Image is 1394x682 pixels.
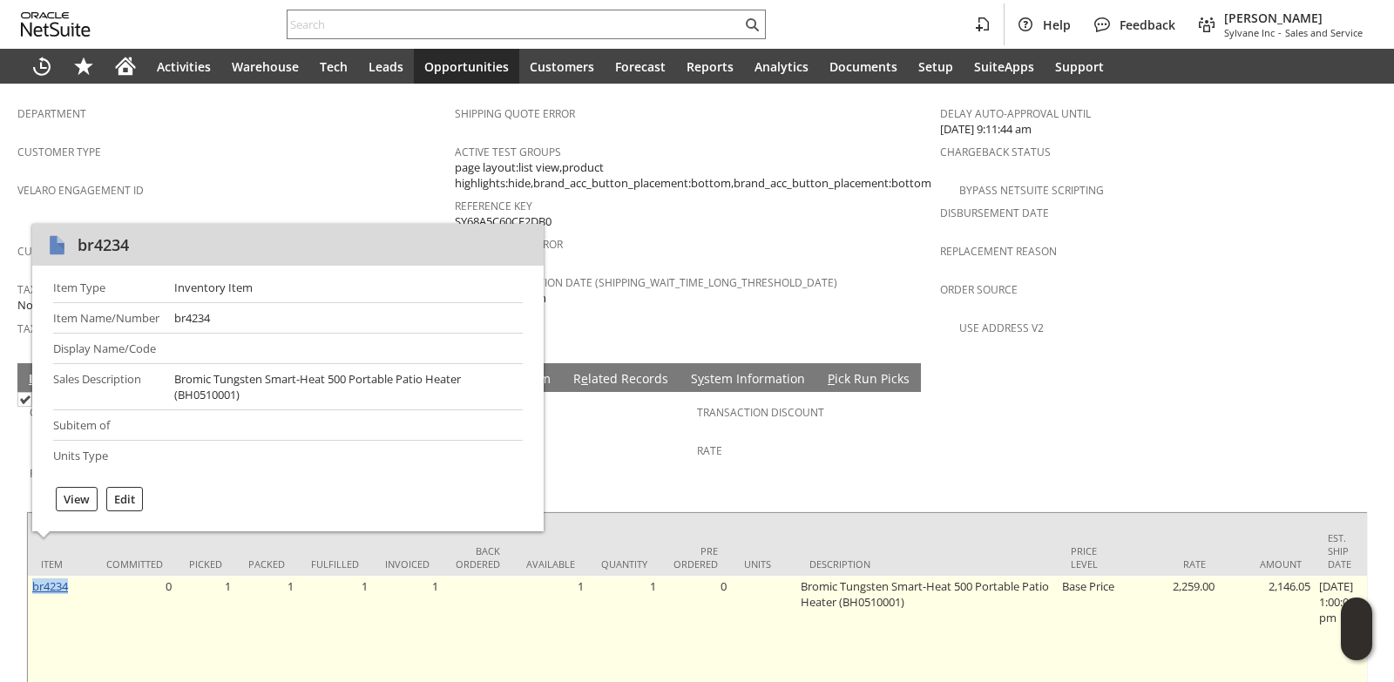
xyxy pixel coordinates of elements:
div: br4234 [174,310,210,326]
a: Tax Exemption Document URL [17,321,182,336]
a: Customer Niche [17,244,108,259]
iframe: Click here to launch Oracle Guided Learning Help Panel [1341,598,1372,660]
span: y [698,370,704,387]
span: e [581,370,588,387]
label: View [64,491,90,507]
span: [DATE] 9:11:44 am [940,121,1032,138]
span: [PERSON_NAME] [1224,10,1363,26]
a: Tax Exempt Status [17,282,121,297]
a: Unrolled view on [1345,367,1366,388]
div: Shortcuts [63,49,105,84]
div: Price Level [1071,544,1110,571]
span: NotExempt [17,297,78,314]
a: Fraud Review Error [455,237,563,252]
span: Sales and Service [1285,26,1363,39]
span: Reports [687,58,734,75]
a: System Information [687,370,809,389]
span: Leads [369,58,403,75]
svg: Search [741,14,762,35]
div: Quantity [601,557,647,571]
span: Setup [918,58,953,75]
a: Reports [676,49,744,84]
a: Warehouse [221,49,309,84]
a: Department [17,106,86,121]
span: Feedback [1120,17,1175,33]
div: Inventory Item [174,280,253,295]
span: Opportunities [424,58,509,75]
a: Delay Auto-Approval Until [940,106,1091,121]
div: Picked [189,557,222,571]
a: Active Test Groups [455,145,561,159]
svg: logo [21,12,91,37]
span: SY68A5C60CE2DB0 [455,213,552,230]
svg: Home [115,56,136,77]
a: Recent Records [21,49,63,84]
div: Edit [106,487,143,511]
span: Customers [530,58,594,75]
a: Chargeback Status [940,145,1051,159]
a: SuiteApps [964,49,1045,84]
span: SuiteApps [974,58,1034,75]
input: Search [288,14,741,35]
div: Units Type [53,448,160,463]
div: Subitem of [53,417,160,433]
a: Transaction Discount [697,405,824,420]
label: Edit [114,491,135,507]
div: Rate [1136,557,1206,571]
span: - [1278,26,1282,39]
div: Fulfilled [311,557,359,571]
a: Tech [309,49,358,84]
a: Bypass NetSuite Scripting [959,183,1104,198]
img: Checked [17,392,32,407]
span: Sylvane Inc [1224,26,1275,39]
a: Customer Type [17,145,101,159]
div: Item Name/Number [53,310,160,326]
div: br4234 [78,234,129,255]
span: Oracle Guided Learning Widget. To move around, please hold and drag [1341,630,1372,661]
a: Leads [358,49,414,84]
a: Opportunities [414,49,519,84]
a: Disbursement Date [940,206,1049,220]
a: Shipping Quote Error [455,106,575,121]
div: Pre Ordered [673,544,718,571]
a: Items [24,370,68,389]
div: Bromic Tungsten Smart-Heat 500 Portable Patio Heater (BH0510001) [174,371,523,402]
a: br4234 [32,578,68,594]
span: P [828,370,835,387]
span: Analytics [755,58,809,75]
a: Analytics [744,49,819,84]
div: Sales Description [53,371,160,387]
a: Coupon Code [30,405,105,420]
div: Display Name/Code [53,341,160,356]
a: Pick Run Picks [823,370,914,389]
span: Documents [829,58,897,75]
div: Invoiced [385,557,430,571]
div: Est. Ship Date [1328,531,1351,571]
a: Rate [697,443,722,458]
a: Replacement reason [940,244,1057,259]
div: Amount [1232,557,1302,571]
a: Documents [819,49,908,84]
span: Help [1043,17,1071,33]
span: Activities [157,58,211,75]
a: Order Source [940,282,1018,297]
a: Related Records [569,370,673,389]
span: Tech [320,58,348,75]
a: Activities [146,49,221,84]
a: Use Address V2 [959,321,1044,335]
a: Forecast [605,49,676,84]
div: Packed [248,557,285,571]
a: Customers [519,49,605,84]
div: Committed [106,557,163,571]
div: Units [744,557,783,571]
span: Support [1055,58,1104,75]
div: Description [809,557,1045,571]
div: Back Ordered [456,544,500,571]
span: I [29,370,33,387]
a: Velaro Engagement ID [17,183,144,198]
span: Forecast [615,58,666,75]
div: Item [41,557,80,571]
div: Item Type [53,280,160,295]
a: Promotion [30,466,91,481]
div: View [56,487,98,511]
